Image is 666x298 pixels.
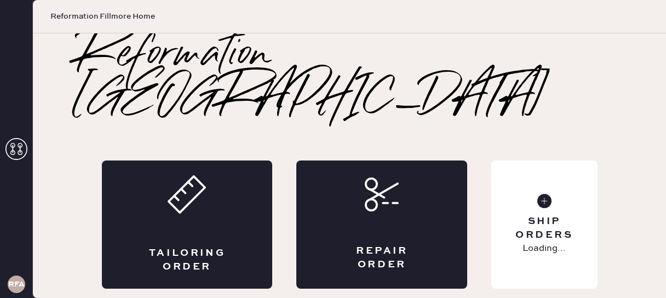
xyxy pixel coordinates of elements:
[523,242,566,255] p: Loading...
[8,280,25,288] h3: RFA
[50,11,155,22] span: Reformation Fillmore Home
[500,215,588,242] div: Ship Orders
[340,244,423,272] div: Repair Order
[77,33,622,121] h2: Reformation [GEOGRAPHIC_DATA]
[146,247,229,274] div: Tailoring Order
